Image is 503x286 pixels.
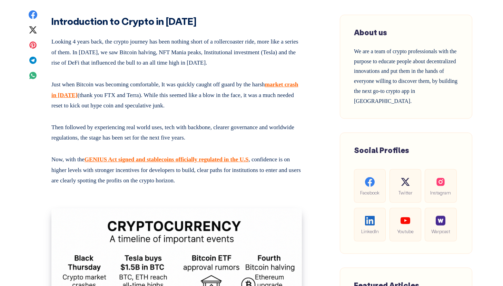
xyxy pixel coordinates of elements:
[430,227,451,235] span: Warpcast
[359,227,380,235] span: LinkedIn
[51,15,197,27] strong: Introduction to Crypto in [DATE]
[425,169,456,203] a: Instagram
[85,156,249,163] a: GENIUS Act signed and stablecoins officially regulated in the U.S
[51,34,302,68] p: Looking 4 years back, the crypto journey has been nothing short of a rollercoaster ride, more lik...
[401,216,410,225] img: social-youtube.99db9aba05279f803f3e7a4a838dfb6c.svg
[354,48,457,104] span: We are a team of crypto professionals with the purpose to educate people about decentralized inno...
[430,189,451,197] span: Instagram
[354,208,386,241] a: LinkedIn
[389,208,421,241] a: Youtube
[51,120,302,143] p: Then followed by experiencing real world uses, tech with backbone, clearer governance and worldwi...
[51,77,302,111] p: Just when Bitcoin was becoming comfortable, It was quickly caught off guard by the harsh (thank y...
[354,145,409,155] span: Social Profiles
[354,169,386,203] a: Facebook
[395,189,416,197] span: Twitter
[395,227,416,235] span: Youtube
[425,208,456,241] a: Warpcast
[51,152,302,186] p: Now, with the , confidence is on higher levels with stronger incentives for developers to build, ...
[436,216,445,225] img: social-warpcast.e8a23a7ed3178af0345123c41633f860.png
[389,169,421,203] a: Twitter
[51,81,298,98] a: market crash in [DATE]
[354,27,387,37] span: About us
[359,189,380,197] span: Facebook
[365,216,375,225] img: social-linkedin.be646fe421ccab3a2ad91cb58bdc9694.svg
